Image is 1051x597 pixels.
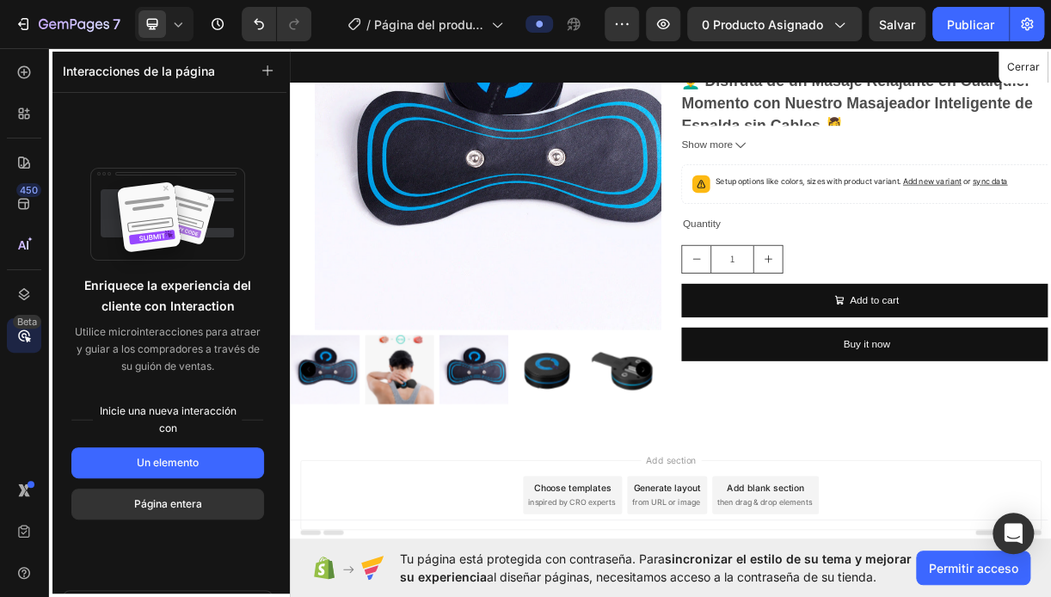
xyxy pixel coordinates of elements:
[134,496,202,512] font: Página entera
[137,455,199,471] font: Un elemento
[879,17,915,32] span: Salvar
[7,7,128,41] button: 7
[242,7,311,41] div: Deshacer/Rehacer
[947,15,994,34] font: Publicar
[71,323,264,375] p: Utilice microinteracciones para atraer y guiar a los compradores a través de su guión de ventas.
[113,14,120,34] p: 7
[16,183,41,197] div: 450
[13,315,41,329] div: Beta
[63,62,215,80] p: Interacciones de la página
[71,447,264,478] button: Un elemento
[374,15,484,34] span: Página del producto - [DATE][PERSON_NAME] 16:47:14
[687,7,862,41] button: 0 producto asignado
[366,15,371,34] span: /
[400,550,916,586] span: Tu página está protegida con contraseña. Para al diseñar páginas, necesitamos acceso a la contras...
[94,403,243,437] font: Inicie una nueva interacción con
[290,40,1051,546] iframe: Design area
[916,551,1030,585] button: Permitir acceso
[702,15,823,34] span: 0 producto asignado
[932,7,1009,41] button: Publicar
[71,489,264,520] button: Página entera
[1002,55,1044,80] button: Cerrar
[869,7,925,41] button: Salvar
[929,559,1018,577] span: Permitir acceso
[993,513,1034,554] div: Abra Intercom Messenger
[75,275,261,317] p: Enriquece la experiencia del cliente con Interaction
